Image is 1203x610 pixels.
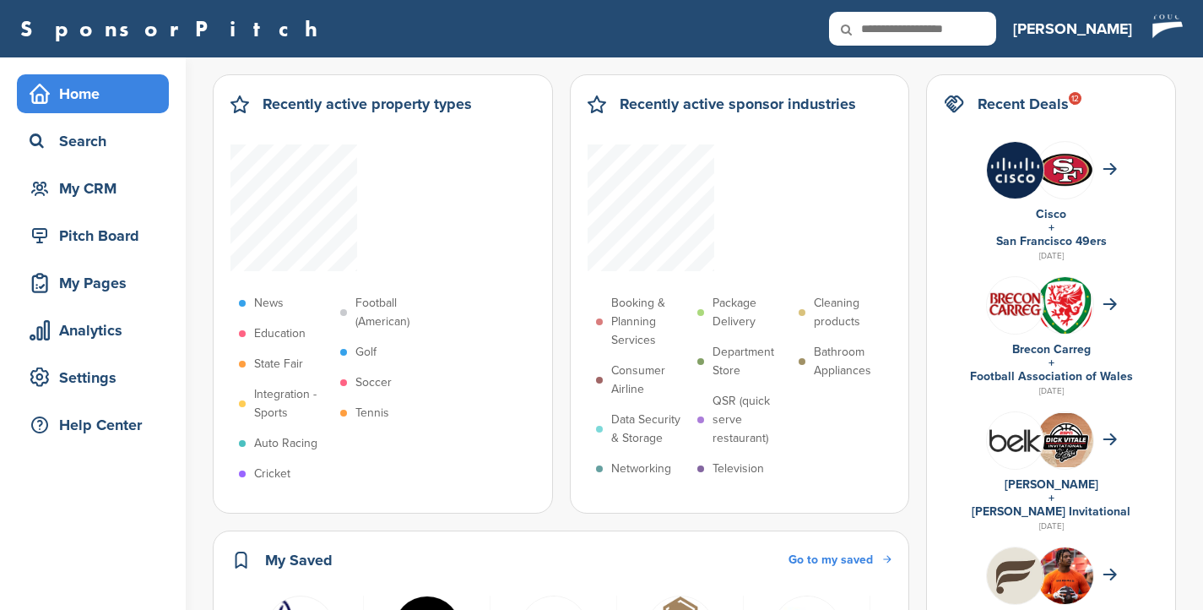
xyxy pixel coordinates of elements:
[987,412,1043,469] img: L 1bnuap 400x400
[355,373,392,392] p: Soccer
[970,369,1133,384] a: Football Association of Wales
[263,92,472,116] h2: Recently active property types
[972,504,1130,519] a: [PERSON_NAME] Invitational
[355,294,433,331] p: Football (American)
[17,264,169,302] a: My Pages
[788,551,891,569] a: Go to my saved
[1005,477,1098,492] a: [PERSON_NAME]
[254,434,317,453] p: Auto Racing
[611,294,689,350] p: Booking & Planning Services
[254,465,290,483] p: Cricket
[25,173,169,204] div: My CRM
[20,18,328,40] a: SponsorPitch
[1037,277,1093,342] img: 170px football association of wales logo.svg
[17,74,169,113] a: Home
[713,392,790,448] p: QSR (quick serve restaurant)
[17,122,169,161] a: Search
[814,294,891,331] p: Cleaning products
[25,315,169,346] div: Analytics
[17,311,169,350] a: Analytics
[978,92,1069,116] h2: Recent Deals
[254,385,332,422] p: Integration - Sports
[788,553,873,567] span: Go to my saved
[1037,413,1093,466] img: Cleanshot 2025 09 07 at 20.31.59 2x
[1049,221,1054,235] a: +
[611,460,671,478] p: Networking
[944,519,1158,534] div: [DATE]
[1049,491,1054,505] a: +
[1013,10,1132,47] a: [PERSON_NAME]
[25,126,169,156] div: Search
[1036,207,1066,221] a: Cisco
[620,92,856,116] h2: Recently active sponsor industries
[944,248,1158,264] div: [DATE]
[996,234,1107,248] a: San Francisco 49ers
[25,268,169,298] div: My Pages
[265,548,333,572] h2: My Saved
[713,460,764,478] p: Television
[713,343,790,380] p: Department Store
[254,324,306,343] p: Education
[254,355,303,373] p: State Fair
[17,358,169,397] a: Settings
[25,410,169,440] div: Help Center
[1013,17,1132,41] h3: [PERSON_NAME]
[987,547,1043,604] img: Hb geub1 400x400
[713,294,790,331] p: Package Delivery
[1012,342,1091,357] a: Brecon Carreg
[1049,356,1054,370] a: +
[944,384,1158,399] div: [DATE]
[355,343,377,362] p: Golf
[1069,92,1081,105] div: 12
[987,142,1043,199] img: Jmyca1yn 400x400
[17,169,169,208] a: My CRM
[611,411,689,448] p: Data Security & Storage
[1037,153,1093,187] img: Data?1415805694
[355,404,389,422] p: Tennis
[17,216,169,255] a: Pitch Board
[25,79,169,109] div: Home
[814,343,891,380] p: Bathroom Appliances
[254,294,284,313] p: News
[611,362,689,399] p: Consumer Airline
[25,221,169,251] div: Pitch Board
[25,362,169,393] div: Settings
[17,406,169,444] a: Help Center
[987,277,1043,334] img: Fvoowbej 400x400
